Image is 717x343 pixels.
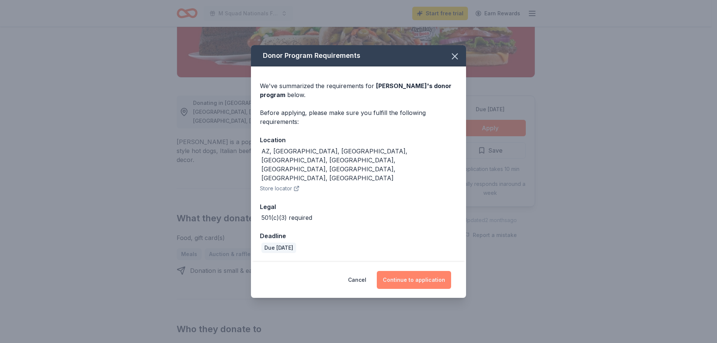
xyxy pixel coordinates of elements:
[260,184,299,193] button: Store locator
[348,271,366,289] button: Cancel
[260,108,457,126] div: Before applying, please make sure you fulfill the following requirements:
[260,202,457,212] div: Legal
[260,135,457,145] div: Location
[251,45,466,66] div: Donor Program Requirements
[377,271,451,289] button: Continue to application
[261,243,296,253] div: Due [DATE]
[260,81,457,99] div: We've summarized the requirements for below.
[261,147,457,183] div: AZ, [GEOGRAPHIC_DATA], [GEOGRAPHIC_DATA], [GEOGRAPHIC_DATA], [GEOGRAPHIC_DATA], [GEOGRAPHIC_DATA]...
[260,231,457,241] div: Deadline
[261,213,312,222] div: 501(c)(3) required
